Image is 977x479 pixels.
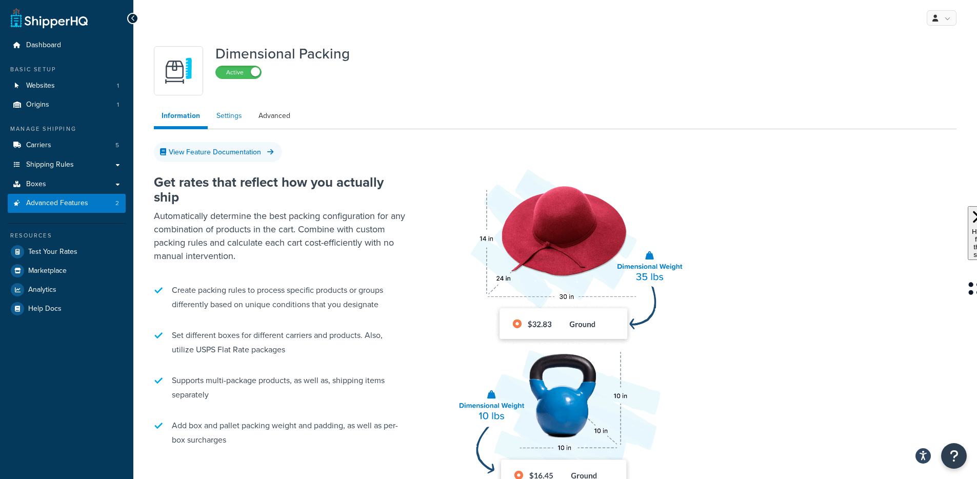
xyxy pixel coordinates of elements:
[216,66,261,78] label: Active
[8,155,126,174] a: Shipping Rules
[115,141,119,150] span: 5
[8,300,126,318] a: Help Docs
[26,161,74,169] span: Shipping Rules
[8,136,126,155] a: Carriers5
[154,106,208,129] a: Information
[8,76,126,95] a: Websites1
[154,209,410,263] p: Automatically determine the best packing configuration for any combination of products in the car...
[26,101,49,109] span: Origins
[26,141,51,150] span: Carriers
[26,41,61,50] span: Dashboard
[251,106,298,126] a: Advanced
[154,142,282,162] a: View Feature Documentation
[8,65,126,74] div: Basic Setup
[28,305,62,313] span: Help Docs
[26,82,55,90] span: Websites
[28,248,77,256] span: Test Your Rates
[28,267,67,275] span: Marketplace
[8,36,126,55] a: Dashboard
[154,323,410,362] li: Set different boxes for different carriers and products. Also, utilize USPS Flat Rate packages
[941,443,967,469] button: Open Resource Center
[26,180,46,189] span: Boxes
[8,76,126,95] li: Websites
[8,175,126,194] a: Boxes
[154,413,410,452] li: Add box and pallet packing weight and padding, as well as per-box surcharges
[8,243,126,261] a: Test Your Rates
[215,46,350,62] h1: Dimensional Packing
[154,368,410,407] li: Supports multi-package products, as well as, shipping items separately
[28,286,56,294] span: Analytics
[26,199,88,208] span: Advanced Features
[115,199,119,208] span: 2
[8,194,126,213] li: Advanced Features
[161,53,196,89] img: DTVBYsAAAAAASUVORK5CYII=
[117,101,119,109] span: 1
[8,95,126,114] a: Origins1
[8,262,126,280] a: Marketplace
[154,278,410,317] li: Create packing rules to process specific products or groups differently based on unique condition...
[8,194,126,213] a: Advanced Features2
[8,231,126,240] div: Resources
[8,136,126,155] li: Carriers
[8,125,126,133] div: Manage Shipping
[8,281,126,299] a: Analytics
[154,175,410,204] h2: Get rates that reflect how you actually ship
[8,95,126,114] li: Origins
[117,82,119,90] span: 1
[209,106,250,126] a: Settings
